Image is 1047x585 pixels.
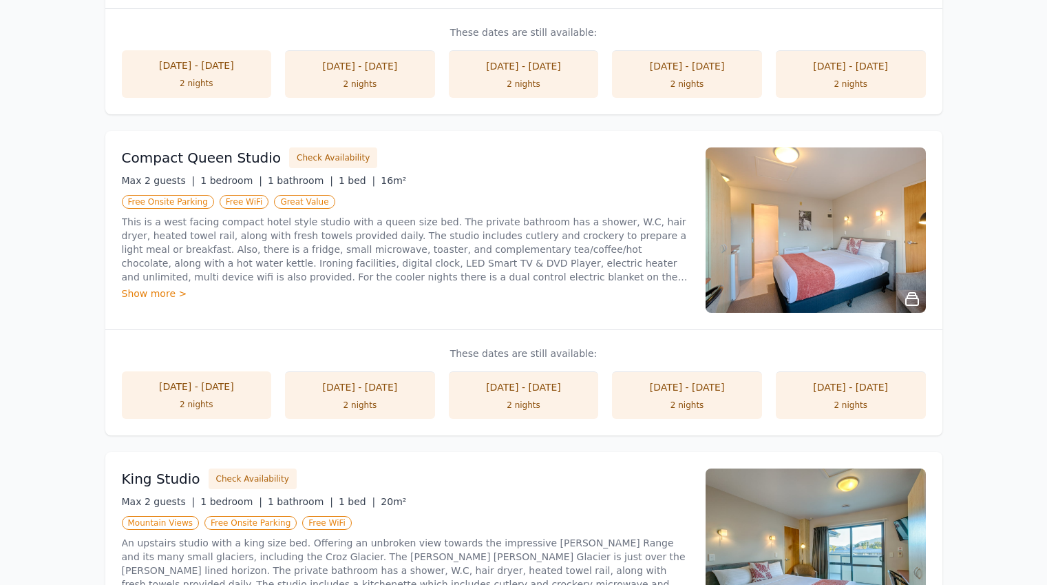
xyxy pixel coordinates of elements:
[299,59,421,73] div: [DATE] - [DATE]
[122,347,926,360] p: These dates are still available:
[289,147,377,168] button: Check Availability
[381,496,406,507] span: 20m²
[790,59,912,73] div: [DATE] - [DATE]
[122,215,689,284] p: This is a west facing compact hotel style studio with a queen size bed. The private bathroom has ...
[136,399,258,410] div: 2 nights
[122,148,282,167] h3: Compact Queen Studio
[136,78,258,89] div: 2 nights
[626,79,748,90] div: 2 nights
[339,175,375,186] span: 1 bed |
[626,59,748,73] div: [DATE] - [DATE]
[463,380,585,394] div: [DATE] - [DATE]
[122,175,195,186] span: Max 2 guests |
[626,380,748,394] div: [DATE] - [DATE]
[299,400,421,411] div: 2 nights
[136,59,258,72] div: [DATE] - [DATE]
[220,195,269,209] span: Free WiFi
[122,496,195,507] span: Max 2 guests |
[299,380,421,394] div: [DATE] - [DATE]
[339,496,375,507] span: 1 bed |
[122,516,199,530] span: Mountain Views
[790,79,912,90] div: 2 nights
[268,175,333,186] span: 1 bathroom |
[122,469,200,489] h3: King Studio
[136,380,258,393] div: [DATE] - [DATE]
[274,195,335,209] span: Great Value
[381,175,406,186] span: 16m²
[463,59,585,73] div: [DATE] - [DATE]
[463,79,585,90] div: 2 nights
[122,25,926,39] p: These dates are still available:
[122,195,214,209] span: Free Onsite Parking
[122,287,689,300] div: Show more >
[209,469,297,489] button: Check Availability
[302,516,352,530] span: Free WiFi
[299,79,421,90] div: 2 nights
[463,400,585,411] div: 2 nights
[626,400,748,411] div: 2 nights
[790,380,912,394] div: [DATE] - [DATE]
[268,496,333,507] span: 1 bathroom |
[200,496,262,507] span: 1 bedroom |
[200,175,262,186] span: 1 bedroom |
[790,400,912,411] div: 2 nights
[204,516,297,530] span: Free Onsite Parking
